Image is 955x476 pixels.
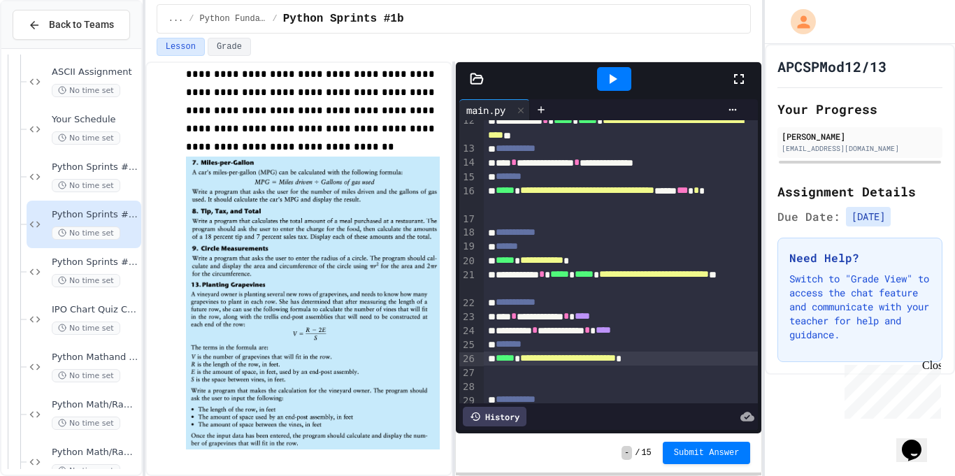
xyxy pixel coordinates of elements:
[208,38,251,56] button: Grade
[782,143,938,154] div: [EMAIL_ADDRESS][DOMAIN_NAME]
[777,208,840,225] span: Due Date:
[459,296,477,310] div: 22
[283,10,404,27] span: Python Sprints #1b
[52,226,120,240] span: No time set
[776,6,819,38] div: My Account
[52,322,120,335] span: No time set
[52,161,138,173] span: Python Sprints #1a
[777,57,886,76] h1: APCSPMod12/13
[463,407,526,426] div: History
[52,84,120,97] span: No time set
[635,447,640,459] span: /
[49,17,114,32] span: Back to Teams
[189,13,194,24] span: /
[459,99,530,120] div: main.py
[52,447,138,459] span: Python Math/Random Modules 2C
[6,6,96,89] div: Chat with us now!Close
[459,103,512,117] div: main.py
[459,240,477,254] div: 19
[459,142,477,156] div: 13
[52,352,138,363] span: Python Mathand Random Module 2A
[52,131,120,145] span: No time set
[52,399,138,411] span: Python Math/Random Modules 2B:
[782,130,938,143] div: [PERSON_NAME]
[459,268,477,296] div: 21
[641,447,651,459] span: 15
[459,156,477,170] div: 14
[622,446,632,460] span: -
[459,254,477,268] div: 20
[459,366,477,380] div: 27
[789,250,931,266] h3: Need Help?
[459,185,477,212] div: 16
[839,359,941,419] iframe: chat widget
[663,442,751,464] button: Submit Answer
[52,369,120,382] span: No time set
[459,394,477,408] div: 29
[52,66,138,78] span: ASCII Assignment
[459,171,477,185] div: 15
[157,38,205,56] button: Lesson
[13,10,130,40] button: Back to Teams
[52,114,138,126] span: Your Schedule
[459,338,477,352] div: 25
[273,13,278,24] span: /
[200,13,267,24] span: Python Fundamentals
[52,257,138,268] span: Python Sprints #1c
[52,209,138,221] span: Python Sprints #1b
[777,182,942,201] h2: Assignment Details
[459,226,477,240] div: 18
[459,212,477,226] div: 17
[459,310,477,324] div: 23
[896,420,941,462] iframe: chat widget
[789,272,931,342] p: Switch to "Grade View" to access the chat feature and communicate with your teacher for help and ...
[52,179,120,192] span: No time set
[168,13,184,24] span: ...
[459,380,477,394] div: 28
[459,324,477,338] div: 24
[459,352,477,366] div: 26
[52,304,138,316] span: IPO Chart Quiz Coded in Python
[459,114,477,142] div: 12
[777,99,942,119] h2: Your Progress
[846,207,891,226] span: [DATE]
[674,447,740,459] span: Submit Answer
[52,274,120,287] span: No time set
[52,417,120,430] span: No time set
